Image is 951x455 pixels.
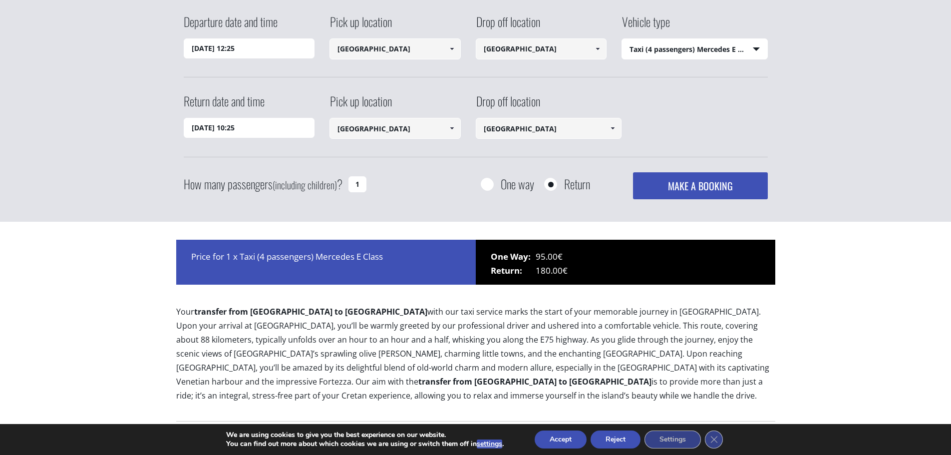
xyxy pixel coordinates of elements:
label: Drop off location [476,13,540,38]
a: Show All Items [605,118,621,139]
input: Select pickup location [329,118,461,139]
input: Select drop-off location [476,118,622,139]
button: Reject [591,431,640,449]
button: settings [477,440,502,449]
div: Price for 1 x Taxi (4 passengers) Mercedes E Class [176,240,476,285]
label: Return date and time [184,92,265,118]
label: Pick up location [329,92,392,118]
label: Pick up location [329,13,392,38]
a: Show All Items [443,118,460,139]
b: transfer from [GEOGRAPHIC_DATA] to [GEOGRAPHIC_DATA] [194,306,427,317]
span: Taxi (4 passengers) Mercedes E Class [622,39,767,60]
label: Drop off location [476,92,540,118]
label: Departure date and time [184,13,278,38]
button: Close GDPR Cookie Banner [705,431,723,449]
button: Accept [535,431,587,449]
a: Show All Items [590,38,606,59]
b: transfer from [GEOGRAPHIC_DATA] to [GEOGRAPHIC_DATA] [418,376,651,387]
button: MAKE A BOOKING [633,172,767,199]
p: You can find out more about which cookies we are using or switch them off in . [226,440,504,449]
a: Show All Items [443,38,460,59]
p: We are using cookies to give you the best experience on our website. [226,431,504,440]
small: (including children) [273,177,337,192]
input: Select drop-off location [476,38,607,59]
div: 95.00€ 180.00€ [476,240,775,285]
label: Return [564,178,590,190]
p: Your with our taxi service marks the start of your memorable journey in [GEOGRAPHIC_DATA]. Upon y... [176,305,775,411]
span: Return: [491,264,536,278]
input: Select pickup location [329,38,461,59]
label: One way [501,178,534,190]
label: How many passengers ? [184,172,342,197]
label: Vehicle type [622,13,670,38]
button: Settings [644,431,701,449]
span: One Way: [491,250,536,264]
